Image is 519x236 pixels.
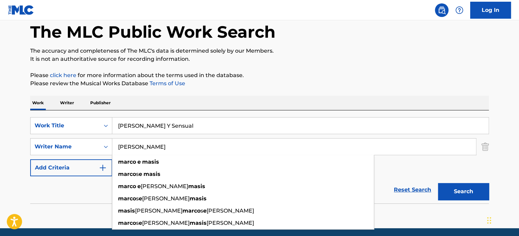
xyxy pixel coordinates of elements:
span: [PERSON_NAME] [142,220,190,226]
strong: e [137,183,141,189]
strong: marco [182,207,200,214]
img: search [438,6,446,14]
span: [PERSON_NAME] [135,207,182,214]
strong: masis [190,220,207,226]
span: [PERSON_NAME] [142,195,190,202]
button: Search [438,183,489,200]
img: 9d2ae6d4665cec9f34b9.svg [99,164,107,172]
span: [PERSON_NAME] [207,220,254,226]
span: s [200,207,203,214]
span: [PERSON_NAME] [141,183,188,189]
strong: e [139,171,142,177]
p: Work [30,96,46,110]
p: Please review the Musical Works Database [30,79,489,88]
span: s [136,171,139,177]
strong: masis [143,171,160,177]
p: The accuracy and completeness of The MLC's data is determined solely by our Members. [30,47,489,55]
span: s [136,195,139,202]
form: Search Form [30,117,489,203]
img: Delete Criterion [481,138,489,155]
div: Help [453,3,466,17]
p: Publisher [88,96,113,110]
strong: e [203,207,207,214]
div: Work Title [35,122,96,130]
a: Terms of Use [148,80,185,87]
strong: masis [142,159,159,165]
strong: marco [118,159,136,165]
p: Please for more information about the terms used in the database. [30,71,489,79]
a: Reset Search [390,182,435,197]
h1: The MLC Public Work Search [30,22,275,42]
div: Drag [487,210,491,231]
p: It is not an authoritative source for recording information. [30,55,489,63]
button: Add Criteria [30,159,112,176]
strong: e [139,195,142,202]
strong: marco [118,195,136,202]
p: Writer [58,96,76,110]
span: s [136,220,139,226]
strong: masis [188,183,205,189]
div: Writer Name [35,143,96,151]
strong: masis [118,207,135,214]
strong: masis [190,195,207,202]
img: MLC Logo [8,5,34,15]
span: [PERSON_NAME] [207,207,254,214]
a: Public Search [435,3,448,17]
strong: marco [118,220,136,226]
strong: e [139,220,142,226]
strong: marco [118,183,136,189]
strong: marco [118,171,136,177]
a: Log In [470,2,511,19]
strong: e [137,159,141,165]
iframe: Chat Widget [485,203,519,236]
a: click here [50,72,76,78]
img: help [455,6,463,14]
